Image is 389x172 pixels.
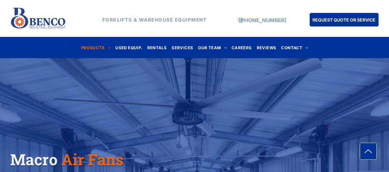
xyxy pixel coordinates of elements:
a: CAREERS [229,43,254,52]
a: REQUEST QUOTE OR SERVICE [310,13,379,26]
a: PRODUCTS [79,43,113,52]
strong: FORKLIFTS & WAREHOUSE EQUIPMENT [102,17,207,23]
span: REQUEST QUOTE OR SERVICE [312,14,375,26]
a: USED EQUIP. [113,43,145,52]
a: REVIEWS [254,43,279,52]
span: Macro [10,149,58,170]
a: [PHONE_NUMBER] [239,17,286,23]
a: RENTALS [145,43,169,52]
span: Air Fans [61,149,123,170]
a: OUR TEAM [196,43,229,52]
a: SERVICES [169,43,196,52]
a: CONTACT [279,43,310,52]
